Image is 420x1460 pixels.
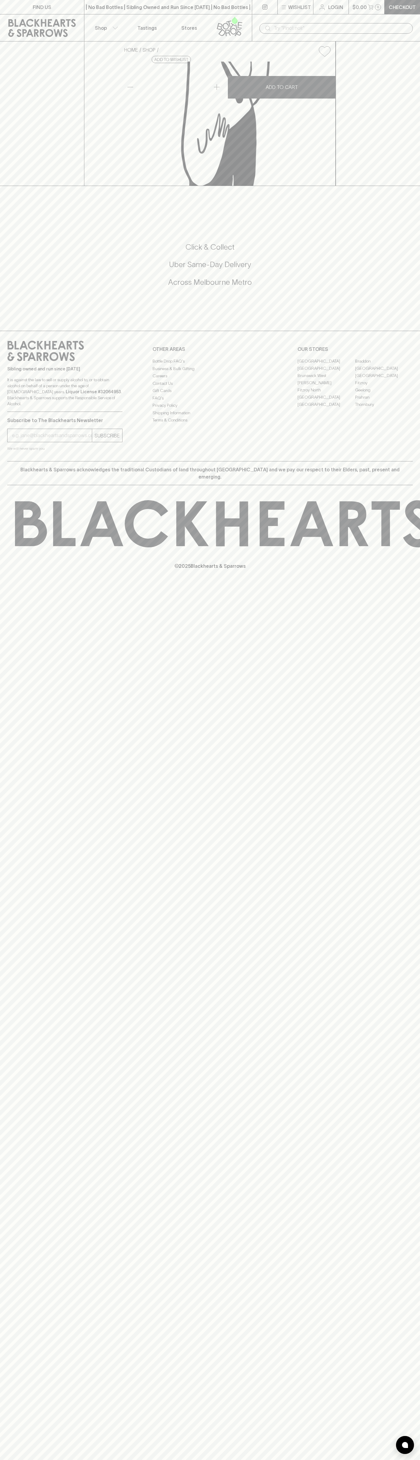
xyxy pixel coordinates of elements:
[288,4,311,11] p: Wishlist
[298,394,355,401] a: [GEOGRAPHIC_DATA]
[153,345,268,353] p: OTHER AREAS
[181,24,197,32] p: Stores
[153,358,268,365] a: Bottle Drop FAQ's
[298,401,355,408] a: [GEOGRAPHIC_DATA]
[168,14,210,41] a: Stores
[137,24,157,32] p: Tastings
[119,62,335,186] img: Japanese Jigger Stainless 15 / 30ml
[12,466,408,480] p: Blackhearts & Sparrows acknowledges the traditional Custodians of land throughout [GEOGRAPHIC_DAT...
[298,372,355,379] a: Brunswick West
[7,242,413,252] h5: Click & Collect
[33,4,51,11] p: FIND US
[153,373,268,380] a: Careers
[355,357,413,365] a: Braddon
[153,402,268,409] a: Privacy Policy
[66,389,121,394] strong: Liquor License #32064953
[153,387,268,394] a: Gift Cards
[153,365,268,372] a: Business & Bulk Gifting
[7,218,413,319] div: Call to action block
[298,386,355,394] a: Fitzroy North
[153,380,268,387] a: Contact Us
[92,429,122,442] button: SUBSCRIBE
[7,277,413,287] h5: Across Melbourne Metro
[153,417,268,424] a: Terms & Conditions
[402,1442,408,1448] img: bubble-icon
[7,417,122,424] p: Subscribe to The Blackhearts Newsletter
[266,84,298,91] p: ADD TO CART
[7,260,413,269] h5: Uber Same-Day Delivery
[328,4,343,11] p: Login
[95,432,120,439] p: SUBSCRIBE
[298,345,413,353] p: OUR STORES
[355,365,413,372] a: [GEOGRAPHIC_DATA]
[124,47,138,53] a: HOME
[355,401,413,408] a: Thornbury
[228,76,336,99] button: ADD TO CART
[152,56,191,63] button: Add to wishlist
[12,431,92,440] input: e.g. jane@blackheartsandsparrows.com.au
[355,394,413,401] a: Prahran
[377,5,379,9] p: 0
[298,379,355,386] a: [PERSON_NAME]
[126,14,168,41] a: Tastings
[153,409,268,416] a: Shipping Information
[7,446,122,452] p: We will never spam you
[355,372,413,379] a: [GEOGRAPHIC_DATA]
[352,4,367,11] p: $0.00
[95,24,107,32] p: Shop
[143,47,156,53] a: SHOP
[274,23,408,33] input: Try "Pinot noir"
[316,44,333,59] button: Add to wishlist
[153,394,268,402] a: FAQ's
[355,386,413,394] a: Geelong
[7,366,122,372] p: Sibling owned and run since [DATE]
[7,377,122,407] p: It is against the law to sell or supply alcohol to, or to obtain alcohol on behalf of a person un...
[389,4,416,11] p: Checkout
[84,14,126,41] button: Shop
[298,357,355,365] a: [GEOGRAPHIC_DATA]
[298,365,355,372] a: [GEOGRAPHIC_DATA]
[355,379,413,386] a: Fitzroy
